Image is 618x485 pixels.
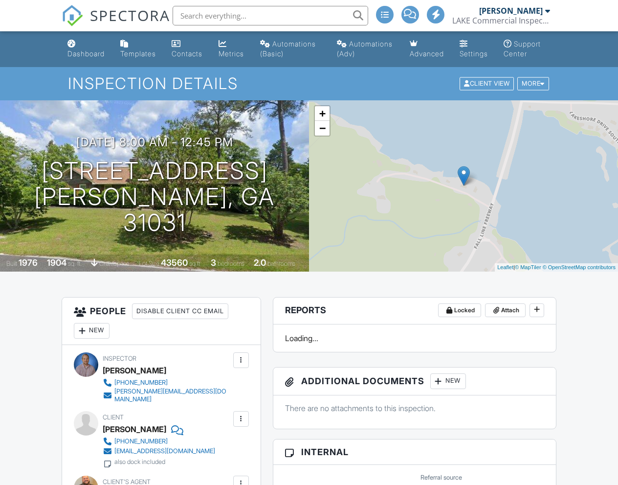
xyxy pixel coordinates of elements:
input: Search everything... [173,6,368,25]
div: Contacts [172,49,202,58]
div: [PHONE_NUMBER] [114,379,168,387]
a: Contacts [168,35,206,63]
img: The Best Home Inspection Software - Spectora [62,5,83,26]
div: 2.0 [254,257,266,268]
h3: [DATE] 8:00 am - 12:45 pm [76,136,233,149]
span: Inspector [103,355,136,362]
a: Zoom out [315,121,330,136]
span: sq.ft. [189,260,201,267]
div: [PERSON_NAME] [479,6,543,16]
div: Disable Client CC Email [132,303,228,319]
div: New [74,323,110,339]
div: [EMAIL_ADDRESS][DOMAIN_NAME] [114,447,215,455]
a: [PHONE_NUMBER] [103,378,230,388]
a: Leaflet [497,264,513,270]
div: More [517,77,549,91]
a: © MapTiler [515,264,541,270]
div: 3 [211,257,216,268]
div: 1904 [47,257,66,268]
div: | [495,263,618,272]
div: [PHONE_NUMBER] [114,438,168,445]
a: Settings [456,35,492,63]
h1: Inspection Details [68,75,550,92]
h1: [STREET_ADDRESS] [PERSON_NAME], GA 31031 [16,158,293,235]
a: Advanced [406,35,448,63]
span: Built [6,260,17,267]
a: © OpenStreetMap contributors [543,264,616,270]
h3: Additional Documents [273,368,556,395]
a: Client View [459,79,516,87]
a: Automations (Basic) [256,35,325,63]
div: New [430,373,466,389]
div: [PERSON_NAME] [103,422,166,437]
div: Metrics [219,49,244,58]
a: Templates [116,35,160,63]
a: SPECTORA [62,13,170,34]
div: 1976 [19,257,38,268]
a: [EMAIL_ADDRESS][DOMAIN_NAME] [103,446,215,456]
a: [PHONE_NUMBER] [103,437,215,446]
a: Zoom in [315,106,330,121]
div: Dashboard [67,49,105,58]
span: crawlspace [99,260,130,267]
div: Automations (Basic) [260,40,316,58]
span: Client [103,414,124,421]
span: SPECTORA [90,5,170,25]
div: Settings [460,49,488,58]
a: [PERSON_NAME][EMAIL_ADDRESS][DOMAIN_NAME] [103,388,230,403]
a: Automations (Advanced) [333,35,398,63]
div: Client View [460,77,514,91]
div: [PERSON_NAME] [103,363,166,378]
label: Referral source [420,473,462,482]
h3: Internal [273,439,556,465]
div: [PERSON_NAME][EMAIL_ADDRESS][DOMAIN_NAME] [114,388,230,403]
div: Automations (Adv) [337,40,393,58]
a: Metrics [215,35,248,63]
h3: People [62,298,260,345]
div: also dock included [114,458,165,466]
div: LAKE Commercial Inspections & Consulting, llc. [452,16,550,25]
div: Advanced [410,49,444,58]
div: Templates [120,49,156,58]
span: bathrooms [267,260,295,267]
div: Support Center [504,40,541,58]
p: There are no attachments to this inspection. [285,403,544,414]
span: bedrooms [218,260,244,267]
a: Support Center [500,35,554,63]
a: Dashboard [64,35,109,63]
div: 43560 [161,257,188,268]
span: Lot Size [139,260,159,267]
span: sq. ft. [68,260,82,267]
